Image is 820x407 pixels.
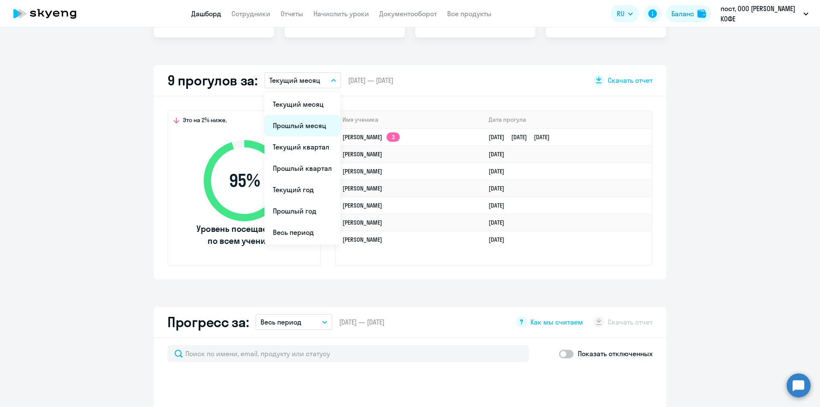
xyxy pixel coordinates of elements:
a: [DATE] [489,202,511,209]
span: Это на 2% ниже, [183,116,227,126]
button: пост, ООО [PERSON_NAME] КОФЕ [716,3,813,24]
span: [DATE] — [DATE] [348,76,393,85]
span: Скачать отчет [608,76,653,85]
a: Все продукты [447,9,492,18]
p: пост, ООО [PERSON_NAME] КОФЕ [720,3,800,24]
th: Дата прогула [482,111,652,129]
a: [DATE] [489,167,511,175]
a: [DATE] [489,150,511,158]
a: [DATE][DATE][DATE] [489,133,556,141]
img: balance [697,9,706,18]
app-skyeng-badge: 3 [387,132,400,142]
a: [PERSON_NAME] [343,236,382,243]
a: [PERSON_NAME] [343,184,382,192]
a: [DATE] [489,219,511,226]
a: [DATE] [489,184,511,192]
a: [PERSON_NAME] [343,167,382,175]
span: Уровень посещаемости по всем ученикам [195,223,293,247]
a: Сотрудники [231,9,270,18]
h2: Прогресс за: [167,313,249,331]
button: Весь период [255,314,332,330]
span: 95 % [195,170,293,191]
p: Весь период [261,317,302,327]
a: Отчеты [281,9,303,18]
p: Показать отключенных [578,348,653,359]
ul: RU [264,92,340,245]
a: Дашборд [191,9,221,18]
a: [PERSON_NAME] [343,202,382,209]
th: Имя ученика [336,111,482,129]
button: Текущий месяц [264,72,341,88]
h2: 9 прогулов за: [167,72,258,89]
a: Начислить уроки [313,9,369,18]
input: Поиск по имени, email, продукту или статусу [167,345,529,362]
a: [PERSON_NAME] [343,219,382,226]
a: [PERSON_NAME]3 [343,133,400,141]
span: Как мы считаем [530,317,583,327]
button: RU [611,5,639,22]
a: Документооборот [379,9,437,18]
a: [PERSON_NAME] [343,150,382,158]
p: Текущий месяц [269,75,320,85]
button: Балансbalance [666,5,711,22]
div: Баланс [671,9,694,19]
span: [DATE] — [DATE] [339,317,384,327]
span: RU [617,9,624,19]
a: [DATE] [489,236,511,243]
